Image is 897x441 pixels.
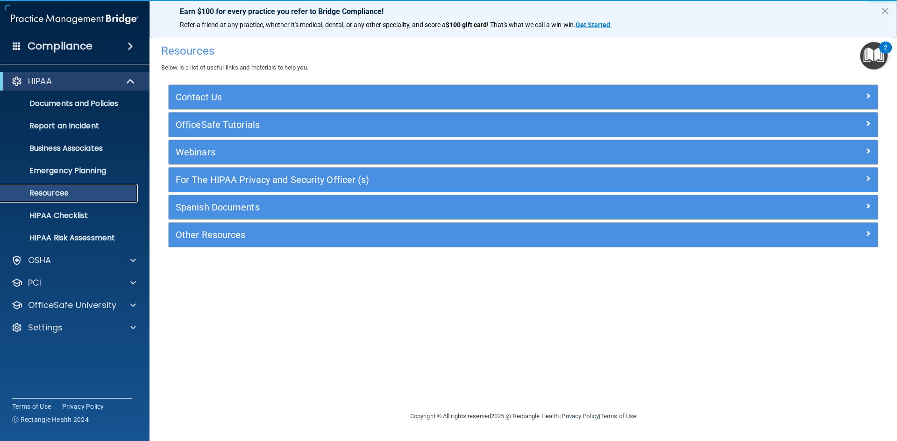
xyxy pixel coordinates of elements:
p: Business Associates [6,144,134,153]
a: Spanish Documents [176,200,871,215]
a: For The HIPAA Privacy and Security Officer (s) [176,172,871,187]
p: HIPAA Checklist [6,211,134,220]
h5: For The HIPAA Privacy and Security Officer (s) [176,175,694,185]
a: Terms of Use [12,402,51,411]
p: Documents and Policies [6,99,134,108]
a: Webinars [176,145,871,160]
h5: Webinars [176,147,694,157]
p: OSHA [28,255,51,266]
a: Other Resources [176,227,871,242]
a: Privacy Policy [62,402,104,411]
h4: Resources [161,45,885,57]
span: Refer a friend at any practice, whether it's medical, dental, or any other speciality, and score a [180,21,446,28]
a: HIPAA [11,76,135,87]
p: OfficeSafe University [28,300,116,311]
a: Settings [11,322,136,333]
p: HIPAA [28,76,52,87]
a: PCI [11,277,136,288]
img: PMB logo [11,10,138,28]
button: Close [881,3,890,18]
a: Get Started [576,21,612,28]
h5: Contact Us [176,92,694,102]
p: Settings [28,322,63,333]
p: Emergency Planning [6,166,134,175]
button: Open Resource Center, 2 new notifications [860,42,888,70]
h5: OfficeSafe Tutorials [176,119,694,130]
span: Ⓒ Rectangle Health 2024 [12,415,89,424]
div: 2 [884,48,887,60]
a: OfficeSafe University [11,300,136,311]
h4: Compliance [28,40,93,53]
a: Contact Us [176,90,871,105]
a: Privacy Policy [562,413,598,420]
div: Copyright © All rights reserved 2025 @ Rectangle Health | | [353,401,694,431]
a: OSHA [11,255,136,266]
p: PCI [28,277,41,288]
p: Resources [6,189,134,198]
span: ! That's what we call a win-win. [487,21,576,28]
p: Earn $100 for every practice you refer to Bridge Compliance! [180,7,867,16]
span: Below is a list of useful links and materials to help you. [161,64,308,71]
a: Terms of Use [600,413,636,420]
p: HIPAA Risk Assessment [6,233,134,243]
h5: Other Resources [176,230,694,240]
a: OfficeSafe Tutorials [176,117,871,132]
p: Report an Incident [6,121,134,131]
strong: $100 gift card [446,21,487,28]
strong: Get Started [576,21,610,28]
h5: Spanish Documents [176,202,694,212]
